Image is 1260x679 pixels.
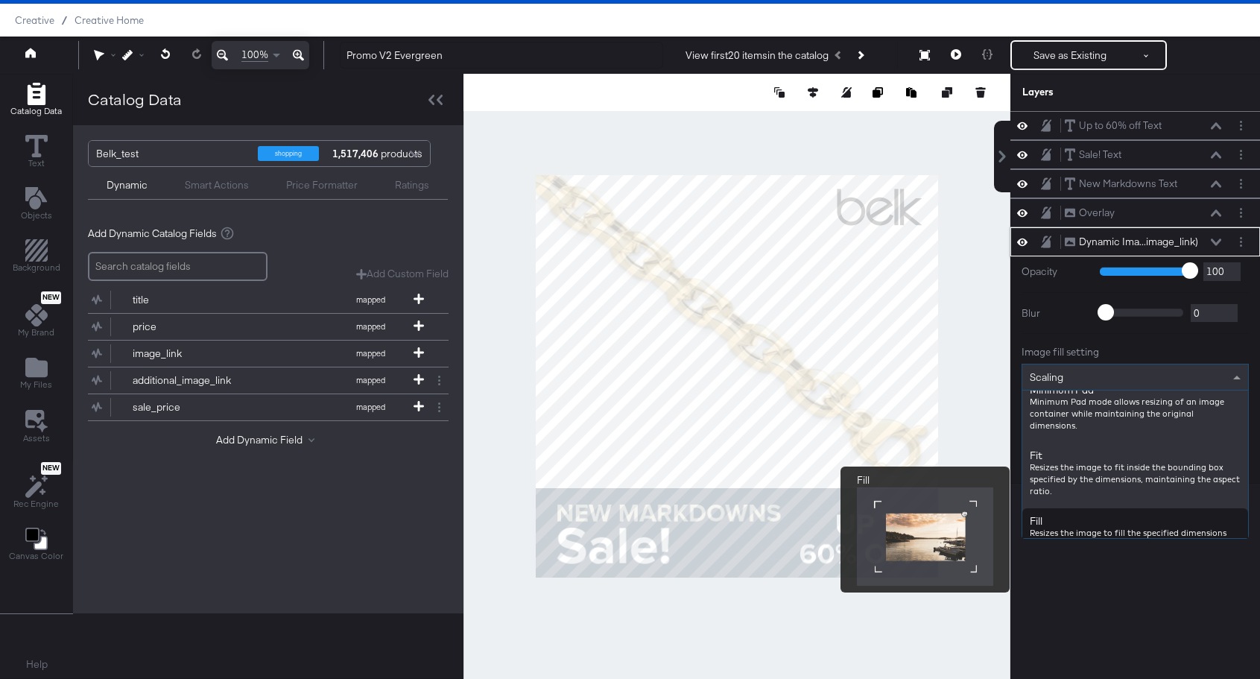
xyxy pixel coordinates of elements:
[1022,306,1089,320] label: Blur
[88,341,430,367] button: image_linkmapped
[1030,462,1241,497] div: Resizes the image to fit inside the bounding box specified by the dimensions, maintaining the asp...
[258,146,319,161] div: shopping
[133,400,241,414] div: sale_price
[873,85,887,100] button: Copy image
[330,141,375,166] div: products
[88,367,430,394] button: additional_image_linkmapped
[88,394,430,420] button: sale_pricemapped
[1030,514,1241,528] div: Fill
[16,651,58,678] button: Help
[329,294,411,305] span: mapped
[75,14,144,26] a: Creative Home
[88,367,449,394] div: additional_image_linkmapped
[1233,234,1249,250] button: Layer Options
[9,288,63,344] button: NewMy Brand
[88,314,430,340] button: pricemapped
[10,105,62,117] span: Catalog Data
[1233,205,1249,221] button: Layer Options
[329,375,411,385] span: mapped
[1064,205,1115,221] button: Overlay
[96,141,247,166] div: Belk_test
[88,89,182,110] div: Catalog Data
[14,405,59,449] button: Assets
[1233,147,1249,162] button: Layer Options
[18,326,54,338] span: My Brand
[4,236,69,279] button: Add Rectangle
[88,314,449,340] div: pricemapped
[1079,148,1121,162] div: Sale! Text
[356,267,449,281] button: Add Custom Field
[88,287,430,313] button: titlemapped
[1064,147,1122,162] button: Sale! Text
[329,348,411,359] span: mapped
[20,379,52,391] span: My Files
[23,432,50,444] span: Assets
[16,131,57,174] button: Text
[1064,234,1199,250] button: Dynamic Ima...image_link)
[13,262,60,274] span: Background
[1022,85,1174,99] div: Layers
[329,321,411,332] span: mapped
[1233,118,1249,133] button: Layer Options
[1233,176,1249,192] button: Layer Options
[395,178,429,192] div: Ratings
[41,293,61,303] span: New
[41,464,61,473] span: New
[906,87,916,98] svg: Paste image
[185,178,249,192] div: Smart Actions
[1022,345,1249,359] div: Image fill setting
[15,14,54,26] span: Creative
[286,178,358,192] div: Price Formatter
[107,178,148,192] div: Dynamic
[4,458,68,514] button: NewRec Engine
[216,433,320,447] button: Add Dynamic Field
[686,48,829,63] div: View first 20 items in the catalog
[1030,397,1241,432] div: Minimum Pad mode allows resizing of an image container while maintaining the original dimensions.
[1022,265,1089,279] label: Opacity
[1,79,71,121] button: Add Rectangle
[1022,377,1248,443] div: Minimum Pad
[88,341,449,367] div: image_linkmapped
[1079,206,1115,220] div: Overlay
[849,42,870,69] button: Next Product
[1030,528,1241,563] div: Resizes the image to fill the specified dimensions without distortion. The image may be cropped a...
[133,373,241,388] div: additional_image_link
[1022,508,1248,574] div: Fill
[330,141,381,166] strong: 1,517,406
[21,209,52,221] span: Objects
[9,550,63,562] span: Canvas Color
[88,227,217,241] span: Add Dynamic Catalog Fields
[11,353,61,396] button: Add Files
[1064,118,1162,133] button: Up to 60% off Text
[873,87,883,98] svg: Copy image
[88,287,449,313] div: titlemapped
[133,320,241,334] div: price
[28,157,45,169] span: Text
[1064,176,1178,192] button: New Markdowns Text
[133,347,241,361] div: image_link
[26,657,48,672] a: Help
[241,48,268,62] span: 100%
[1079,119,1162,133] div: Up to 60% off Text
[133,293,241,307] div: title
[54,14,75,26] span: /
[329,402,411,412] span: mapped
[1079,235,1198,249] div: Dynamic Ima...image_link)
[1030,449,1241,463] div: Fit
[1022,443,1248,508] div: Fit
[88,252,267,281] input: Search catalog fields
[1030,370,1063,384] span: Scaling
[906,85,921,100] button: Paste image
[1012,42,1128,69] button: Save as Existing
[1079,177,1177,191] div: New Markdowns Text
[13,498,59,510] span: Rec Engine
[12,183,61,226] button: Add Text
[88,394,449,420] div: sale_pricemapped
